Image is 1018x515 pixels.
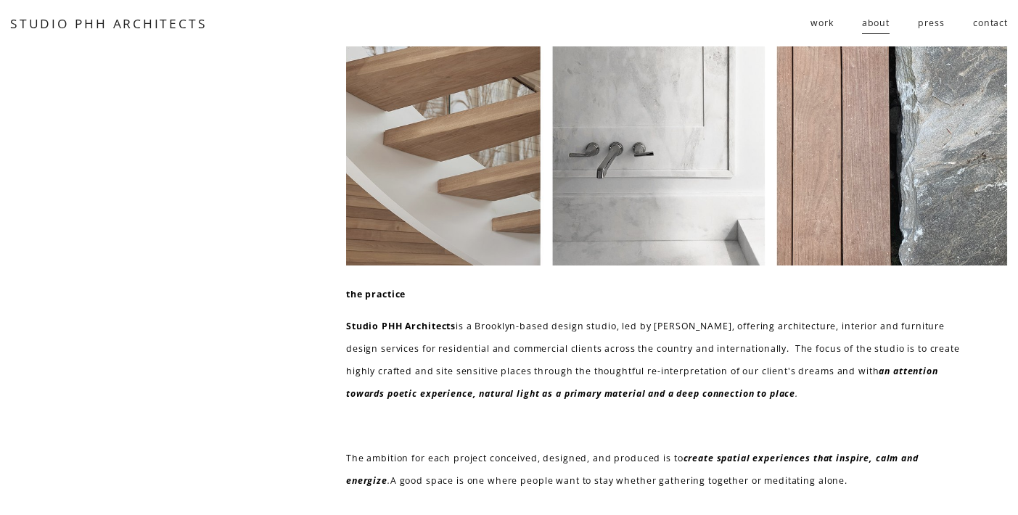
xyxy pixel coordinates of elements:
a: about [862,11,890,35]
a: press [918,11,944,35]
strong: Studio PHH Architects [346,320,456,332]
a: STUDIO PHH ARCHITECTS [10,15,207,32]
a: contact [973,11,1008,35]
em: . [387,474,390,487]
span: work [810,12,833,35]
a: folder dropdown [810,11,833,35]
p: is a Brooklyn-based design studio, led by [PERSON_NAME], offering architecture, interior and furn... [346,316,966,405]
em: . [795,387,798,400]
p: The ambition for each project conceived, designed, and produced is to A good space is one where p... [346,448,966,493]
em: an attention towards poetic experience, natural light as a primary material and a deep connection... [346,365,941,400]
strong: the practice [346,288,406,300]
